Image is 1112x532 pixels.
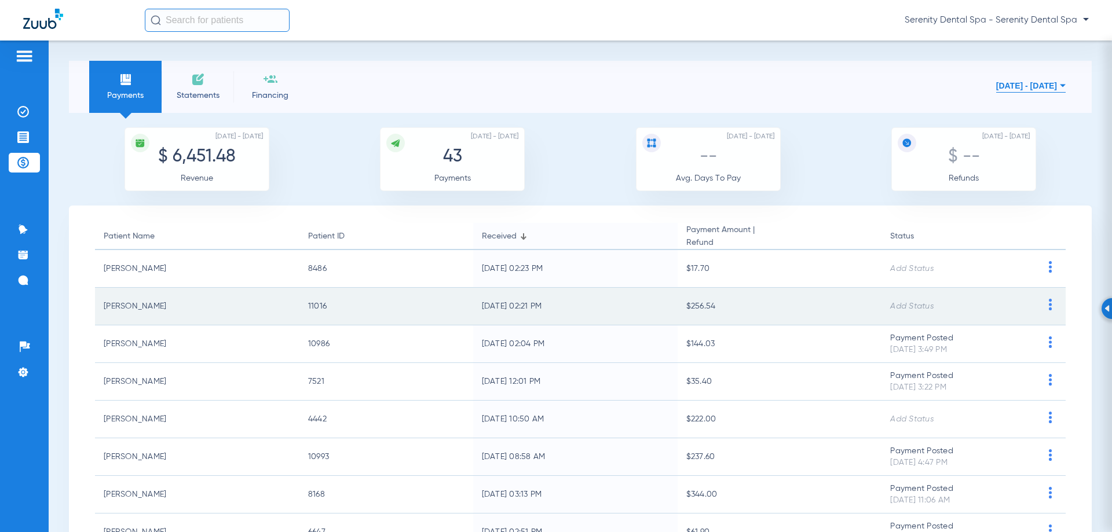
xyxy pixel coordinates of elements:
[95,250,299,288] td: [PERSON_NAME]
[890,230,1026,243] div: Status
[473,288,678,325] td: [DATE] 02:21 PM
[949,174,979,182] span: Refunds
[390,138,401,148] img: icon
[1043,412,1058,423] img: group-dot-blue.svg
[299,325,473,363] td: 10986
[158,148,236,166] span: $ 6,451.48
[890,415,934,423] span: Add Status
[299,250,473,288] td: 8486
[727,131,774,142] span: [DATE] - [DATE]
[890,372,953,380] span: Payment Posted
[890,346,947,354] span: [DATE] 3:49 PM
[890,265,934,273] span: Add Status
[264,72,277,86] img: financing icon
[890,334,953,342] span: Payment Posted
[299,288,473,325] td: 11016
[890,447,953,455] span: Payment Posted
[181,174,213,182] span: Revenue
[646,138,657,148] img: icon
[482,230,517,243] div: Received
[95,325,299,363] td: [PERSON_NAME]
[95,476,299,513] td: [PERSON_NAME]
[678,401,882,438] td: $222.00
[1043,374,1058,386] img: group-dot-blue.svg
[473,476,678,513] td: [DATE] 03:13 PM
[473,325,678,363] td: [DATE] 02:04 PM
[23,9,63,29] img: Zuub Logo
[686,223,755,249] div: Payment Amount |
[890,496,950,504] span: [DATE] 11:06 AM
[104,230,155,243] div: Patient Name
[686,223,873,249] div: Payment Amount |Refund
[1043,261,1058,273] img: group-dot-blue.svg
[678,250,882,288] td: $17.70
[473,438,678,476] td: [DATE] 08:58 AM
[299,476,473,513] td: 8168
[890,458,948,467] span: [DATE] 4:47 PM
[170,90,225,101] span: Statements
[1043,299,1058,310] img: group-dot-blue.svg
[473,250,678,288] td: [DATE] 02:23 PM
[15,49,34,63] img: hamburger-icon
[905,14,1089,26] span: Serenity Dental Spa - Serenity Dental Spa
[678,476,882,513] td: $344.00
[1043,449,1058,461] img: group-dot-blue.svg
[1104,305,1110,312] img: Arrow
[299,363,473,401] td: 7521
[890,302,934,310] span: Add Status
[135,138,145,148] img: icon
[151,15,161,25] img: Search Icon
[95,363,299,401] td: [PERSON_NAME]
[686,236,755,249] span: Refund
[678,325,882,363] td: $144.03
[471,131,518,142] span: [DATE] - [DATE]
[678,363,882,401] td: $35.40
[104,230,291,243] div: Patient Name
[676,174,741,182] span: Avg. Days To Pay
[996,74,1066,97] button: [DATE] - [DATE]
[308,230,464,243] div: Patient ID
[890,485,953,493] span: Payment Posted
[443,148,462,166] span: 43
[678,288,882,325] td: $256.54
[1054,476,1112,532] iframe: Chat Widget
[98,90,153,101] span: Payments
[95,288,299,325] td: [PERSON_NAME]
[243,90,298,101] span: Financing
[700,148,717,166] span: --
[299,401,473,438] td: 4442
[890,230,914,243] div: Status
[95,438,299,476] td: [PERSON_NAME]
[215,131,263,142] span: [DATE] - [DATE]
[948,148,980,166] span: $ --
[473,363,678,401] td: [DATE] 12:01 PM
[482,230,669,243] div: Received
[119,72,133,86] img: payments icon
[95,401,299,438] td: [PERSON_NAME]
[890,522,953,530] span: Payment Posted
[902,138,912,148] img: icon
[434,174,471,182] span: Payments
[678,438,882,476] td: $237.60
[982,131,1030,142] span: [DATE] - [DATE]
[145,9,290,32] input: Search for patients
[299,438,473,476] td: 10993
[191,72,205,86] img: invoices icon
[308,230,345,243] div: Patient ID
[1043,336,1058,348] img: group-dot-blue.svg
[890,383,946,391] span: [DATE] 3:22 PM
[1043,487,1058,498] img: group-dot-blue.svg
[473,401,678,438] td: [DATE] 10:50 AM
